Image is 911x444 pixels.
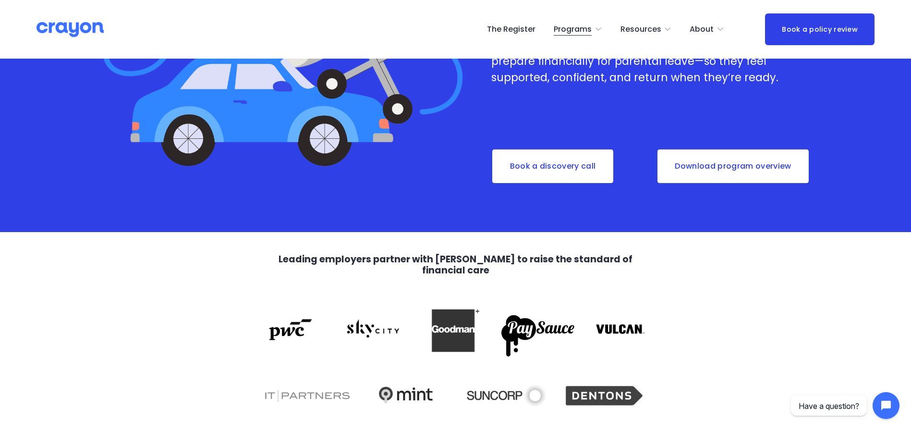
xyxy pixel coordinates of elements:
a: Download program overview [656,148,810,184]
a: folder dropdown [554,22,602,37]
a: folder dropdown [620,22,672,37]
a: The Register [487,22,535,37]
a: Book a discovery call [491,148,614,184]
span: Programs [554,23,592,37]
a: Book a policy review [765,13,875,45]
p: [PERSON_NAME]’s 1:1 financial coaching helps employees prepare financially for parental leave—so ... [491,37,816,86]
a: folder dropdown [690,22,724,37]
strong: Leading employers partner with [PERSON_NAME] to raise the standard of financial care [279,253,634,277]
span: About [690,23,714,37]
img: Crayon [36,21,104,38]
span: Resources [620,23,661,37]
